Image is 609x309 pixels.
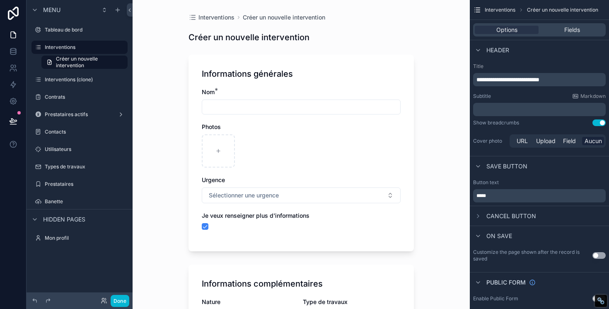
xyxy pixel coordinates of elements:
[486,46,509,54] span: Header
[56,56,123,69] span: Créer un nouvelle intervention
[188,32,309,43] h1: Créer un nouvelle intervention
[45,146,126,153] label: Utilisateurs
[43,215,85,224] span: Hidden pages
[580,93,606,100] span: Markdown
[585,137,602,145] span: Aucun
[473,138,506,144] label: Cover photo
[202,88,215,95] span: Nom
[31,23,128,36] a: Tableau de bord
[31,90,128,104] a: Contrats
[473,179,499,186] label: Button text
[473,119,519,126] div: Show breadcrumbs
[45,94,126,100] label: Contrats
[31,125,128,139] a: Contacts
[473,295,518,302] div: Enable Public Form
[31,143,128,156] a: Utilisateurs
[45,181,126,187] label: Prestataires
[202,187,401,203] button: Select Button
[31,178,128,191] a: Prestataires
[486,212,536,220] span: Cancel button
[527,7,598,13] span: Créer un nouvelle intervention
[564,26,580,34] span: Fields
[45,129,126,135] label: Contacts
[243,13,325,22] a: Créer un nouvelle intervention
[202,123,221,130] span: Photos
[41,56,128,69] a: Créer un nouvelle intervention
[473,73,606,86] div: scrollable content
[45,27,126,33] label: Tableau de bord
[536,137,556,145] span: Upload
[198,13,234,22] span: Interventions
[188,13,234,22] a: Interventions
[31,160,128,173] a: Types de travaux
[303,298,348,305] span: Type de travaux
[486,162,527,170] span: Save button
[597,297,605,305] div: Restore Info Box &#10;&#10;NoFollow Info:&#10; META-Robots NoFollow: &#09;false&#10; META-Robots ...
[45,198,126,205] label: Banette
[202,278,323,290] h1: Informations complémentaires
[31,231,128,245] a: Mon profil
[202,298,220,305] span: Nature
[485,7,515,13] span: Interventions
[486,232,512,240] span: On save
[473,189,606,202] div: scrollable content
[473,93,491,100] label: Subtitle
[473,103,606,116] div: scrollable content
[517,137,528,145] span: URL
[43,6,60,14] span: Menu
[209,191,279,200] span: Sélectionner une urgence
[31,73,128,86] a: Interventions (clone)
[202,68,293,80] h1: Informations générales
[486,278,526,287] span: Public form
[45,235,126,241] label: Mon profil
[31,108,128,121] a: Prestataires actifs
[473,63,606,70] label: Title
[473,249,592,262] label: Customize the page shown after the record is saved
[45,163,126,170] label: Types de travaux
[31,195,128,208] a: Banette
[111,295,129,307] button: Done
[563,137,576,145] span: Field
[202,212,309,219] span: Je veux renseigner plus d'informations
[31,41,128,54] a: Interventions
[45,44,123,51] label: Interventions
[496,26,517,34] span: Options
[45,76,126,83] label: Interventions (clone)
[572,93,606,100] a: Markdown
[202,176,225,183] span: Urgence
[45,111,114,118] label: Prestataires actifs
